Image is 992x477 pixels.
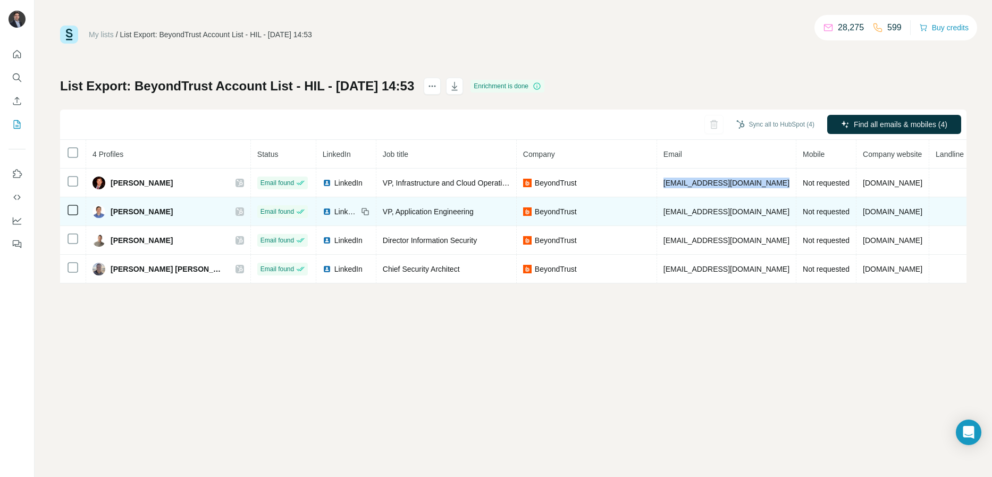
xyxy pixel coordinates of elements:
span: LinkedIn [334,178,363,188]
span: [DOMAIN_NAME] [863,179,922,187]
span: [PERSON_NAME] [111,178,173,188]
span: Chief Security Architect [383,265,460,273]
span: LinkedIn [334,264,363,274]
span: Email found [260,178,294,188]
span: [DOMAIN_NAME] [863,236,922,245]
span: Not requested [803,265,850,273]
span: VP, Infrastructure and Cloud Operations [383,179,514,187]
img: LinkedIn logo [323,236,331,245]
span: Mobile [803,150,825,158]
img: company-logo [523,207,532,216]
span: Email [663,150,682,158]
img: Avatar [93,234,105,247]
img: Surfe Logo [60,26,78,44]
span: [DOMAIN_NAME] [863,207,922,216]
img: company-logo [523,265,532,273]
button: Sync all to HubSpot (4) [729,116,822,132]
img: LinkedIn logo [323,179,331,187]
span: [EMAIL_ADDRESS][DOMAIN_NAME] [663,236,789,245]
span: Company [523,150,555,158]
button: Search [9,68,26,87]
span: [EMAIL_ADDRESS][DOMAIN_NAME] [663,207,789,216]
span: Not requested [803,179,850,187]
span: LinkedIn [334,206,358,217]
img: LinkedIn logo [323,207,331,216]
span: VP, Application Engineering [383,207,474,216]
button: Dashboard [9,211,26,230]
img: company-logo [523,179,532,187]
span: Find all emails & mobiles (4) [854,119,947,130]
span: [EMAIL_ADDRESS][DOMAIN_NAME] [663,265,789,273]
span: Job title [383,150,408,158]
span: [PERSON_NAME] [111,206,173,217]
li: / [116,29,118,40]
button: My lists [9,115,26,134]
span: [PERSON_NAME] [111,235,173,246]
button: actions [424,78,441,95]
p: 28,275 [838,21,864,34]
p: 599 [887,21,902,34]
div: Open Intercom Messenger [956,420,981,445]
button: Use Surfe on LinkedIn [9,164,26,183]
button: Use Surfe API [9,188,26,207]
img: Avatar [93,177,105,189]
span: LinkedIn [323,150,351,158]
span: Company website [863,150,922,158]
span: Director Information Security [383,236,477,245]
span: [PERSON_NAME] [PERSON_NAME] [111,264,225,274]
span: Landline [936,150,964,158]
button: Quick start [9,45,26,64]
div: Enrichment is done [470,80,544,93]
img: company-logo [523,236,532,245]
span: Email found [260,236,294,245]
a: My lists [89,30,114,39]
button: Buy credits [919,20,969,35]
button: Feedback [9,235,26,254]
span: [EMAIL_ADDRESS][DOMAIN_NAME] [663,179,789,187]
span: LinkedIn [334,235,363,246]
span: [DOMAIN_NAME] [863,265,922,273]
button: Enrich CSV [9,91,26,111]
span: Not requested [803,207,850,216]
span: BeyondTrust [535,264,577,274]
span: Not requested [803,236,850,245]
span: BeyondTrust [535,178,577,188]
span: BeyondTrust [535,206,577,217]
h1: List Export: BeyondTrust Account List - HIL - [DATE] 14:53 [60,78,414,95]
img: LinkedIn logo [323,265,331,273]
span: Status [257,150,279,158]
span: Email found [260,264,294,274]
span: 4 Profiles [93,150,123,158]
button: Find all emails & mobiles (4) [827,115,961,134]
span: Email found [260,207,294,216]
div: List Export: BeyondTrust Account List - HIL - [DATE] 14:53 [120,29,312,40]
img: Avatar [93,205,105,218]
span: BeyondTrust [535,235,577,246]
img: Avatar [93,263,105,275]
img: Avatar [9,11,26,28]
